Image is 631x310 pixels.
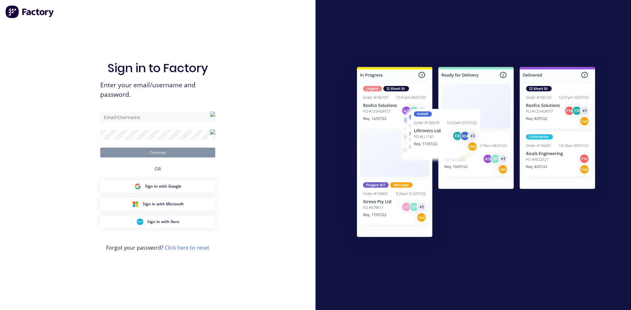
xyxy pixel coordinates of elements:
span: Enter your email/username and password. [100,80,215,99]
img: Google Sign in [134,183,141,190]
img: Sign in [342,54,610,253]
img: Xero Sign in [137,218,143,225]
button: Continue [100,148,215,157]
span: Sign in with Google [145,183,181,189]
span: Forgot your password? [106,244,209,252]
img: Factory [5,5,55,18]
img: Microsoft Sign in [132,201,139,207]
button: Google Sign inSign in with Google [100,180,215,193]
h1: Sign in to Factory [107,61,208,75]
span: Sign in with Microsoft [143,201,184,207]
span: Sign in with Xero [147,219,179,225]
button: Xero Sign inSign in with Xero [100,216,215,228]
input: Email/Username [100,112,215,122]
button: Microsoft Sign inSign in with Microsoft [100,198,215,210]
a: Click here to reset [165,244,209,251]
div: OR [154,157,161,180]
